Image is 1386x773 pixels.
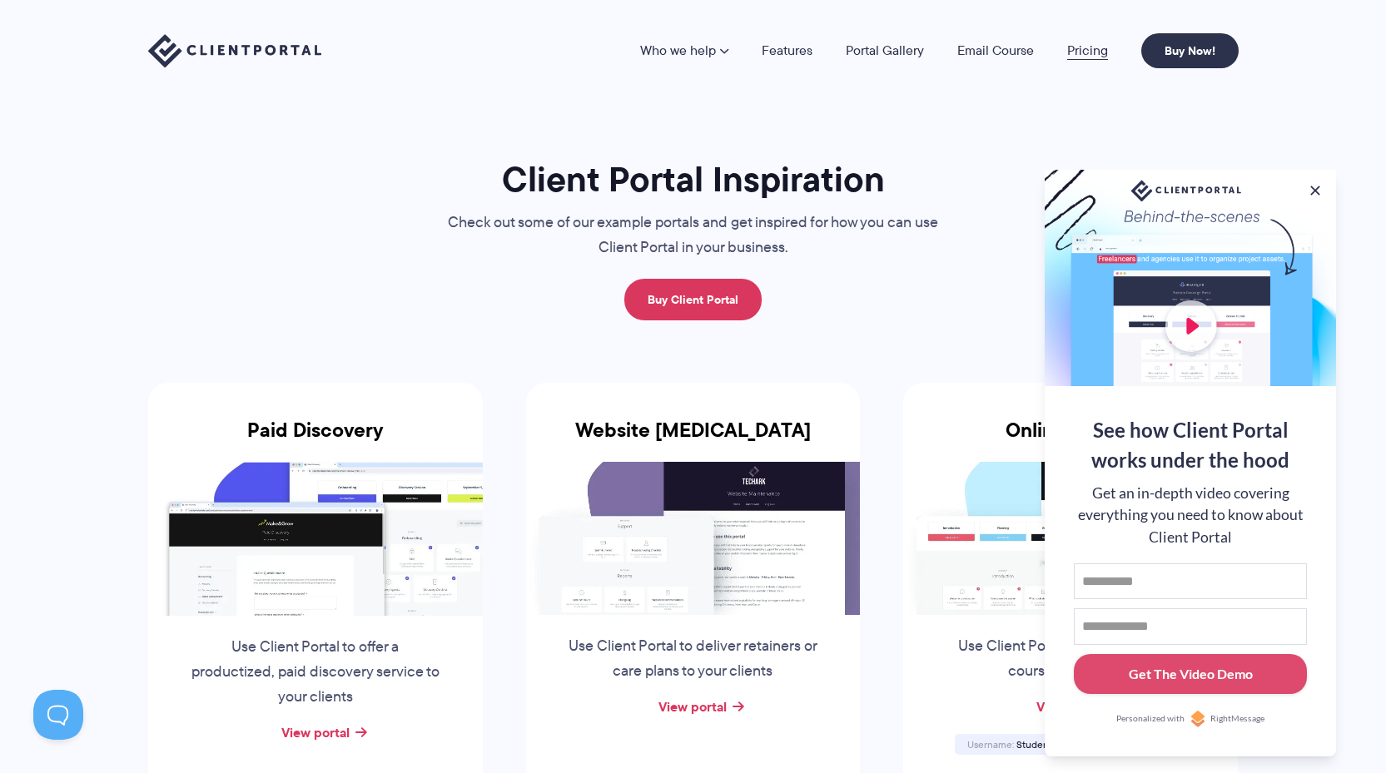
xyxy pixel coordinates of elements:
p: Check out some of our example portals and get inspired for how you can use Client Portal in your ... [415,211,972,260]
a: View portal [658,696,727,716]
p: Use Client Portal as a simple online course supplement [944,634,1197,684]
div: Get an in-depth video covering everything you need to know about Client Portal [1074,483,1307,548]
h3: Website [MEDICAL_DATA] [526,419,861,462]
img: Personalized with RightMessage [1190,711,1206,727]
span: Username [967,737,1014,751]
h3: Online Course [903,419,1238,462]
div: Get The Video Demo [1129,664,1253,684]
a: View portal [281,722,350,742]
a: Features [762,44,812,57]
span: Student [1016,737,1052,751]
button: Get The Video Demo [1074,654,1307,695]
a: Buy Now! [1141,33,1239,68]
p: Use Client Portal to offer a productized, paid discovery service to your clients [189,635,442,710]
a: Who we help [640,44,728,57]
span: RightMessage [1210,712,1264,726]
p: Use Client Portal to deliver retainers or care plans to your clients [566,634,819,684]
a: View portal [1036,696,1105,716]
iframe: Toggle Customer Support [33,690,83,740]
h3: Paid Discovery [148,419,483,462]
a: Personalized withRightMessage [1074,711,1307,727]
span: Personalized with [1116,712,1185,726]
a: Pricing [1067,44,1108,57]
h1: Client Portal Inspiration [415,157,972,201]
a: Email Course [957,44,1034,57]
a: Portal Gallery [846,44,924,57]
a: Buy Client Portal [624,279,762,320]
div: See how Client Portal works under the hood [1074,415,1307,475]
